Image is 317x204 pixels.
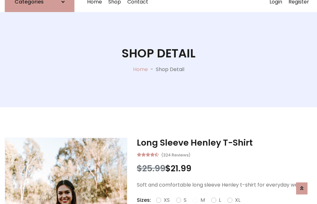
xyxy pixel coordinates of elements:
label: XS [164,196,170,204]
p: - [148,66,156,73]
h1: Shop Detail [122,46,195,60]
a: Home [133,66,148,73]
h3: $ [137,163,312,174]
span: 21.99 [171,162,191,174]
h3: Long Sleeve Henley T-Shirt [137,138,312,148]
label: M [200,196,205,204]
small: (324 Reviews) [161,151,190,158]
label: S [184,196,187,204]
label: XL [235,196,240,204]
p: Sizes: [137,196,151,204]
p: Soft and comfortable long sleeve Henley t-shirt for everyday wear. [137,181,312,189]
p: Shop Detail [156,66,184,73]
label: L [219,196,221,204]
span: $25.99 [137,162,165,174]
